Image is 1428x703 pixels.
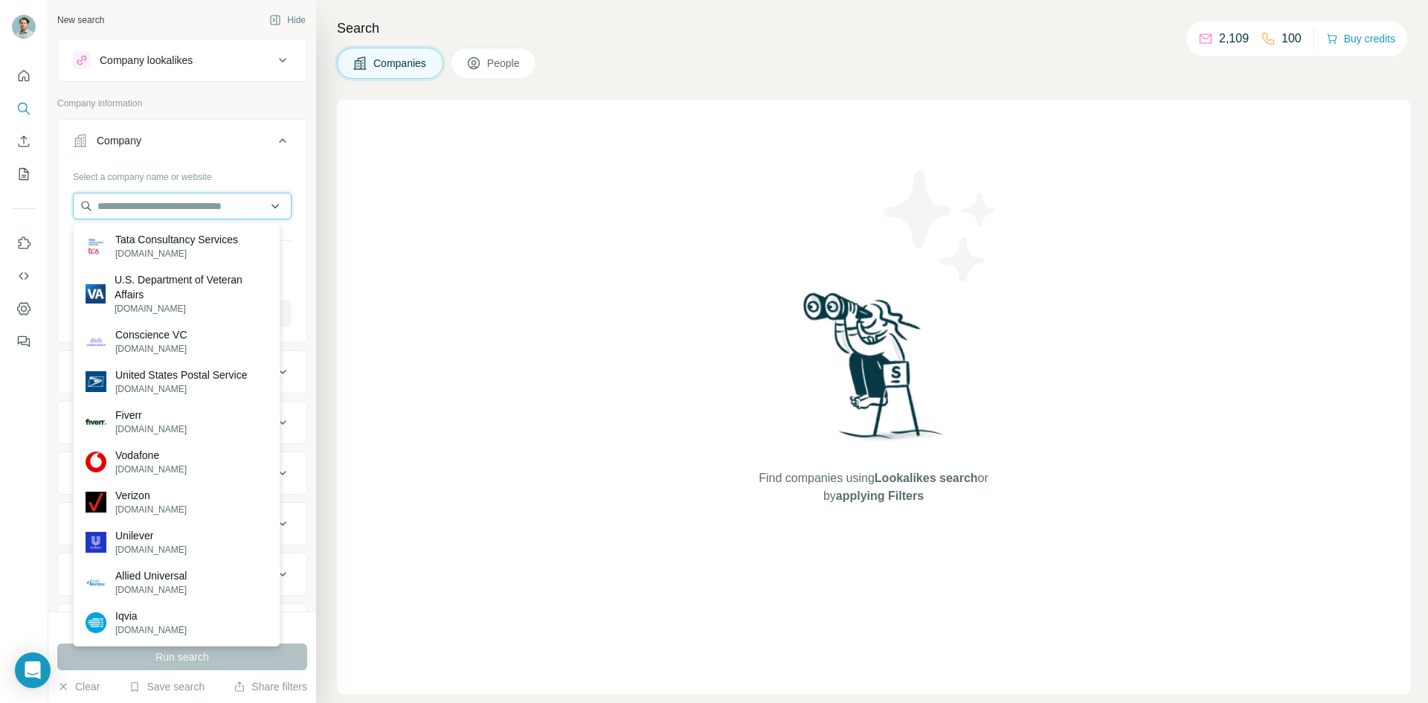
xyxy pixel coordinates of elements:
button: HQ location [58,405,306,440]
p: Verizon [115,488,187,503]
button: My lists [12,161,36,187]
p: [DOMAIN_NAME] [115,543,187,556]
div: Company [97,133,141,148]
span: People [487,56,521,71]
h4: Search [337,18,1410,39]
p: [DOMAIN_NAME] [115,423,187,436]
div: Open Intercom Messenger [15,652,51,688]
p: [DOMAIN_NAME] [115,463,187,476]
p: 2,109 [1219,30,1249,48]
button: Hide [259,9,316,31]
img: U.S. Department of Veteran Affairs [86,284,106,304]
img: Conscience VC [86,331,106,352]
img: Unilever [86,532,106,553]
img: Allied Universal [86,572,106,593]
p: [DOMAIN_NAME] [115,342,187,356]
img: Avatar [12,15,36,39]
img: Iqvia [86,612,106,633]
button: Buy credits [1326,28,1395,49]
img: Surfe Illustration - Stars [874,159,1008,293]
span: Lookalikes search [875,472,978,484]
button: Quick start [12,62,36,89]
p: [DOMAIN_NAME] [115,503,187,516]
p: Allied Universal [115,568,187,583]
button: Use Surfe API [12,263,36,289]
img: Tata Consultancy Services [86,236,106,257]
button: Keywords [58,607,306,643]
p: Fiverr [115,408,187,423]
p: Conscience VC [115,327,187,342]
p: United States Postal Service [115,367,247,382]
p: [DOMAIN_NAME] [115,583,187,597]
span: applying Filters [836,489,924,502]
p: U.S. Department of Veteran Affairs [115,272,268,302]
p: [DOMAIN_NAME] [115,382,247,396]
button: Share filters [234,679,307,694]
div: Select a company name or website [73,164,292,184]
p: Company information [57,97,307,110]
img: Vodafone [86,452,106,472]
div: Company lookalikes [100,53,193,68]
div: New search [57,13,104,27]
p: Vodafone [115,448,187,463]
img: Verizon [86,492,106,513]
button: Use Surfe on LinkedIn [12,230,36,257]
button: Save search [129,679,205,694]
button: Employees (size) [58,506,306,542]
button: Company [58,123,306,164]
span: Find companies using or by [754,469,992,505]
p: Tata Consultancy Services [115,232,238,247]
button: Annual revenue ($) [58,455,306,491]
span: Companies [373,56,428,71]
button: Industry [58,354,306,390]
p: [DOMAIN_NAME] [115,302,268,315]
img: Fiverr [86,419,106,425]
p: Iqvia [115,609,187,623]
p: 100 [1281,30,1302,48]
button: Clear [57,679,100,694]
button: Search [12,95,36,122]
p: [DOMAIN_NAME] [115,623,187,637]
button: Technologies [58,556,306,592]
p: [DOMAIN_NAME] [115,247,238,260]
button: Feedback [12,328,36,355]
img: Surfe Illustration - Woman searching with binoculars [797,289,951,455]
button: Enrich CSV [12,128,36,155]
button: Company lookalikes [58,42,306,78]
p: Unilever [115,528,187,543]
img: United States Postal Service [86,371,106,392]
button: Dashboard [12,295,36,322]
